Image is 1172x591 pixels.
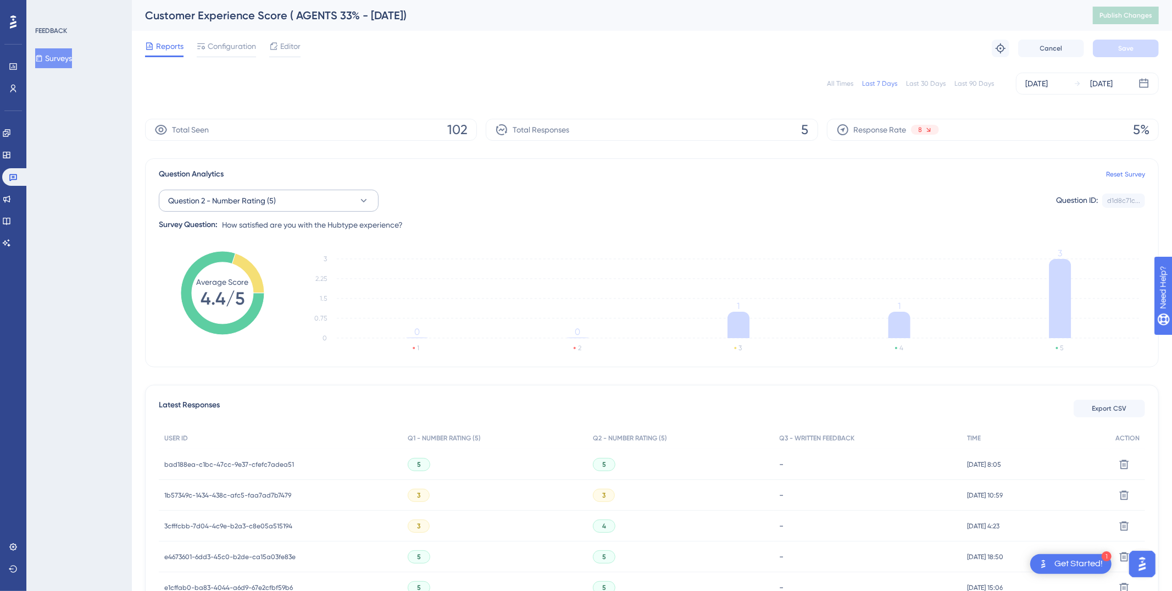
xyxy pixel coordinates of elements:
[602,460,606,469] span: 5
[780,490,956,500] div: -
[1092,404,1127,413] span: Export CSV
[1118,44,1134,53] span: Save
[408,434,481,443] span: Q1 - NUMBER RATING (5)
[417,491,420,500] span: 3
[1093,40,1159,57] button: Save
[222,218,403,231] span: How satisfied are you with the Hubtype experience?
[906,79,946,88] div: Last 30 Days
[899,344,903,352] text: 4
[1040,44,1063,53] span: Cancel
[315,275,327,283] tspan: 2.25
[323,334,327,342] tspan: 0
[802,121,809,139] span: 5
[954,79,994,88] div: Last 90 Days
[314,314,327,322] tspan: 0.75
[1102,551,1112,561] div: 1
[164,460,294,469] span: bad188ea-c1bc-47cc-9e37-cfefc7adea51
[1056,194,1098,208] div: Question ID:
[602,553,606,561] span: 5
[414,327,420,337] tspan: 0
[26,3,69,16] span: Need Help?
[280,40,301,53] span: Editor
[1037,557,1050,571] img: launcher-image-alternative-text
[780,551,956,562] div: -
[417,344,419,352] text: 1
[172,123,209,136] span: Total Seen
[159,218,218,231] div: Survey Question:
[417,553,421,561] span: 5
[164,522,292,531] span: 3cfffcbb-7d04-4c9e-b2a3-c8e05a515194
[208,40,256,53] span: Configuration
[575,327,581,337] tspan: 0
[417,460,421,469] span: 5
[862,79,897,88] div: Last 7 Days
[1093,7,1159,24] button: Publish Changes
[1133,121,1149,139] span: 5%
[197,278,249,286] tspan: Average Score
[898,301,901,311] tspan: 1
[168,194,276,207] span: Question 2 - Number Rating (5)
[1115,434,1140,443] span: ACTION
[780,434,855,443] span: Q3 - WRITTEN FEEDBACK
[967,553,1003,561] span: [DATE] 18:50
[578,344,581,352] text: 2
[513,123,569,136] span: Total Responses
[827,79,853,88] div: All Times
[967,460,1001,469] span: [DATE] 8:05
[1126,548,1159,581] iframe: UserGuiding AI Assistant Launcher
[159,168,224,181] span: Question Analytics
[919,125,923,134] span: 8
[324,255,327,263] tspan: 3
[593,434,667,443] span: Q2 - NUMBER RATING (5)
[967,522,999,531] span: [DATE] 4:23
[417,522,420,531] span: 3
[35,48,72,68] button: Surveys
[201,288,245,309] tspan: 4.4/5
[967,434,981,443] span: TIME
[1060,344,1064,352] text: 5
[1054,558,1103,570] div: Get Started!
[164,491,291,500] span: 1b57349c-1434-438c-afc5-faa7ad7b7479
[35,26,67,35] div: FEEDBACK
[602,522,606,531] span: 4
[320,295,327,302] tspan: 1.5
[447,121,468,139] span: 102
[780,521,956,531] div: -
[159,399,220,418] span: Latest Responses
[1099,11,1152,20] span: Publish Changes
[1058,248,1062,258] tspan: 3
[739,344,742,352] text: 3
[1030,554,1112,574] div: Open Get Started! checklist, remaining modules: 1
[1090,77,1113,90] div: [DATE]
[780,459,956,470] div: -
[1025,77,1048,90] div: [DATE]
[1106,170,1145,179] a: Reset Survey
[602,491,606,500] span: 3
[159,190,379,212] button: Question 2 - Number Rating (5)
[1107,196,1140,205] div: d1d8c71c...
[145,8,1065,23] div: Customer Experience Score ( AGENTS 33% - [DATE])
[737,301,740,311] tspan: 1
[854,123,907,136] span: Response Rate
[967,491,1003,500] span: [DATE] 10:59
[1074,400,1145,417] button: Export CSV
[1018,40,1084,57] button: Cancel
[164,434,188,443] span: USER ID
[156,40,184,53] span: Reports
[164,553,296,561] span: e4673601-6dd3-45c0-b2de-ca15a03fe83e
